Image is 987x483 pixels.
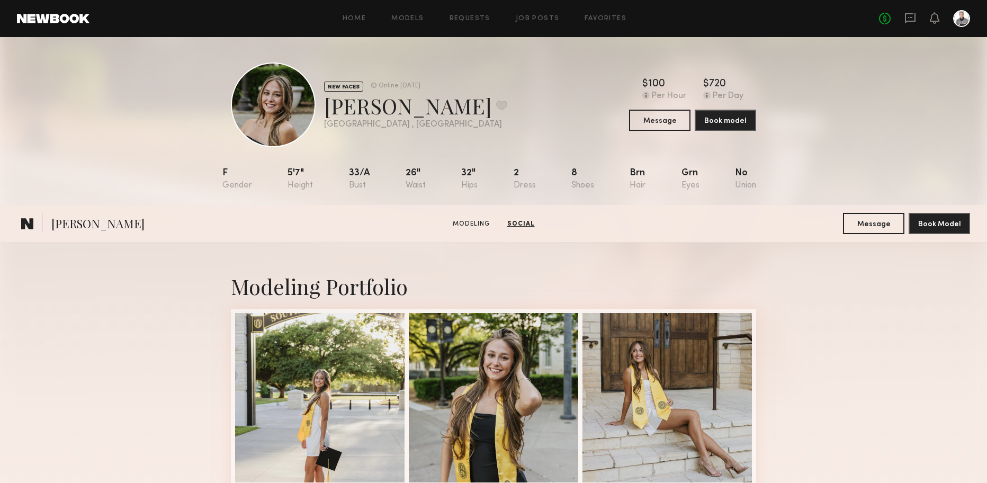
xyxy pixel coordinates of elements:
[349,168,370,190] div: 33/a
[630,168,645,190] div: Brn
[629,110,690,131] button: Message
[343,15,366,22] a: Home
[695,110,756,131] button: Book model
[231,272,756,300] div: Modeling Portfolio
[713,92,743,101] div: Per Day
[909,219,970,228] a: Book Model
[735,168,756,190] div: No
[709,79,726,90] div: 720
[324,92,507,120] div: [PERSON_NAME]
[585,15,626,22] a: Favorites
[324,82,363,92] div: NEW FACES
[448,219,495,229] a: Modeling
[391,15,424,22] a: Models
[703,79,709,90] div: $
[51,216,145,234] span: [PERSON_NAME]
[642,79,648,90] div: $
[450,15,490,22] a: Requests
[843,213,904,234] button: Message
[461,168,478,190] div: 32"
[648,79,665,90] div: 100
[503,219,539,229] a: Social
[652,92,686,101] div: Per Hour
[571,168,594,190] div: 8
[516,15,560,22] a: Job Posts
[379,83,420,90] div: Online [DATE]
[288,168,313,190] div: 5'7"
[406,168,426,190] div: 26"
[909,213,970,234] button: Book Model
[681,168,699,190] div: Grn
[514,168,536,190] div: 2
[222,168,252,190] div: F
[324,120,507,129] div: [GEOGRAPHIC_DATA] , [GEOGRAPHIC_DATA]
